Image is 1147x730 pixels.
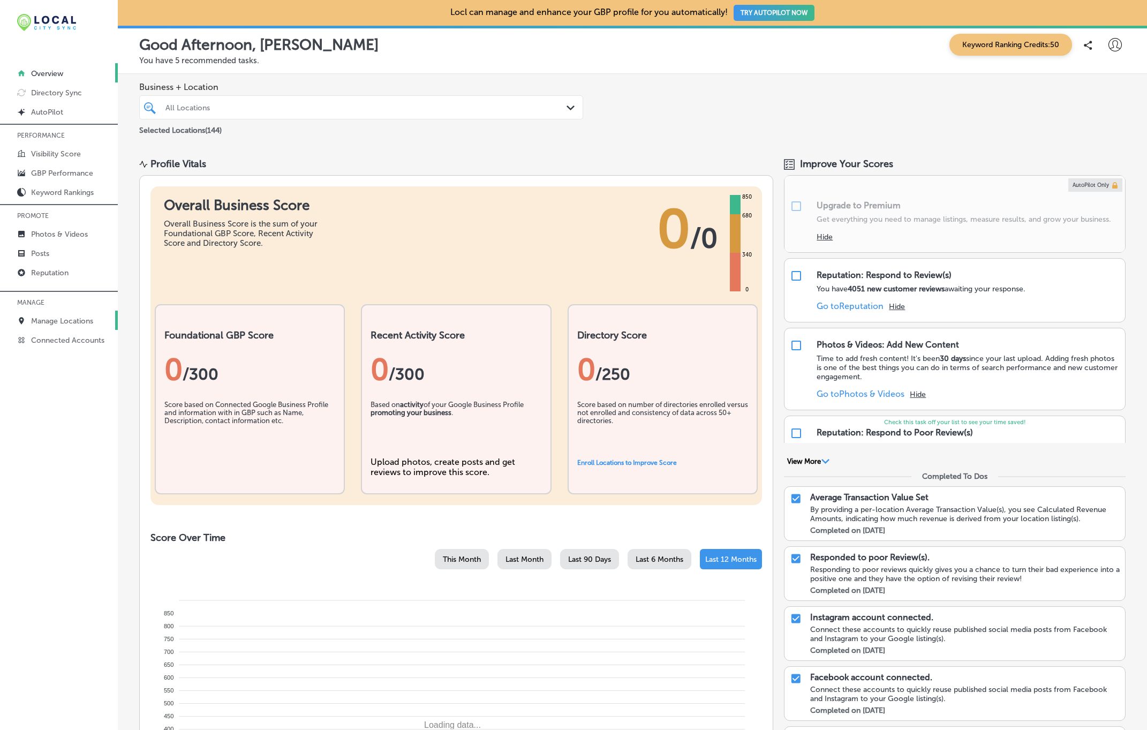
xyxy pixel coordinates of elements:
[31,249,49,258] p: Posts
[371,409,451,417] b: promoting your business
[810,552,930,562] p: Responded to poor Review(s).
[164,219,325,248] div: Overall Business Score is the sum of your Foundational GBP Score, Recent Activity Score and Direc...
[164,623,173,629] tspan: 800
[817,389,904,399] a: Go toPhotos & Videos
[31,69,63,78] p: Overview
[31,317,93,326] p: Manage Locations
[577,401,748,454] div: Score based on number of directories enrolled versus not enrolled and consistency of data across ...
[183,365,218,384] span: / 300
[577,352,748,387] div: 0
[848,284,945,293] strong: 4051 new customer reviews
[810,505,1120,523] div: By providing a per-location Average Transaction Value(s), you see Calculated Revenue Amounts, ind...
[810,625,1120,643] div: Connect these accounts to quickly reuse published social media posts from Facebook and Instagram ...
[810,672,932,682] p: Facebook account connected.
[577,329,748,341] h2: Directory Score
[817,270,952,280] div: Reputation: Respond to Review(s)
[636,555,683,564] span: Last 6 Months
[800,158,893,170] span: Improve Your Scores
[164,713,173,719] tspan: 450
[810,612,933,622] p: Instagram account connected.
[164,687,173,694] tspan: 550
[817,427,973,438] div: Reputation: Respond to Poor Review(s)
[889,302,905,311] button: Hide
[910,390,926,399] button: Hide
[690,222,718,254] span: / 0
[940,354,966,363] strong: 30 days
[150,532,762,544] h2: Score Over Time
[371,457,541,477] div: Upload photos, create posts and get reviews to improve this score.
[705,555,757,564] span: Last 12 Months
[371,352,541,387] div: 0
[164,661,173,668] tspan: 650
[31,88,82,97] p: Directory Sync
[817,354,1120,381] p: Time to add fresh content! It's been since your last upload. Adding fresh photos is one of the be...
[740,212,754,220] div: 680
[657,197,690,261] span: 0
[922,472,987,481] div: Completed To Dos
[810,586,885,595] label: Completed on [DATE]
[505,555,544,564] span: Last Month
[817,340,959,350] div: Photos & Videos: Add New Content
[817,442,1120,460] p: Responding to poor reviews quickly gives you a chance to turn their bad experience into a positiv...
[139,56,1126,65] p: You have 5 recommended tasks.
[164,329,335,341] h2: Foundational GBP Score
[810,526,885,535] label: Completed on [DATE]
[740,251,754,259] div: 340
[31,188,94,197] p: Keyword Rankings
[164,197,325,214] h1: Overall Business Score
[734,5,814,21] button: TRY AUTOPILOT NOW
[31,336,104,345] p: Connected Accounts
[164,700,173,706] tspan: 500
[17,14,76,31] img: 12321ecb-abad-46dd-be7f-2600e8d3409flocal-city-sync-logo-rectangle.png
[740,193,754,201] div: 850
[817,301,884,311] a: Go toReputation
[810,706,885,715] label: Completed on [DATE]
[810,565,1120,583] div: Responding to poor reviews quickly gives you a chance to turn their bad experience into a positiv...
[389,365,425,384] span: /300
[139,36,379,54] p: Good Afternoon, [PERSON_NAME]
[164,352,335,387] div: 0
[443,555,481,564] span: This Month
[164,401,335,454] div: Score based on Connected Google Business Profile and information with in GBP such as Name, Descri...
[371,401,541,454] div: Based on of your Google Business Profile .
[31,230,88,239] p: Photos & Videos
[31,268,69,277] p: Reputation
[31,108,63,117] p: AutoPilot
[400,401,424,409] b: activity
[165,103,568,112] div: All Locations
[424,720,481,729] text: Loading data...
[164,636,173,642] tspan: 750
[743,285,751,294] div: 0
[31,149,81,159] p: Visibility Score
[784,457,833,466] button: View More
[577,459,677,466] a: Enroll Locations to Improve Score
[164,649,173,655] tspan: 700
[164,610,173,616] tspan: 850
[31,169,93,178] p: GBP Performance
[139,122,222,135] p: Selected Locations ( 144 )
[817,284,1025,293] p: You have awaiting your response.
[568,555,611,564] span: Last 90 Days
[817,232,833,242] button: Hide
[810,685,1120,703] div: Connect these accounts to quickly reuse published social media posts from Facebook and Instagram ...
[810,646,885,655] label: Completed on [DATE]
[810,492,929,502] p: Average Transaction Value Set
[164,674,173,681] tspan: 600
[139,82,583,92] span: Business + Location
[150,158,206,170] div: Profile Vitals
[371,329,541,341] h2: Recent Activity Score
[949,34,1072,56] span: Keyword Ranking Credits: 50
[784,419,1125,426] p: Check this task off your list to see your time saved!
[595,365,630,384] span: /250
